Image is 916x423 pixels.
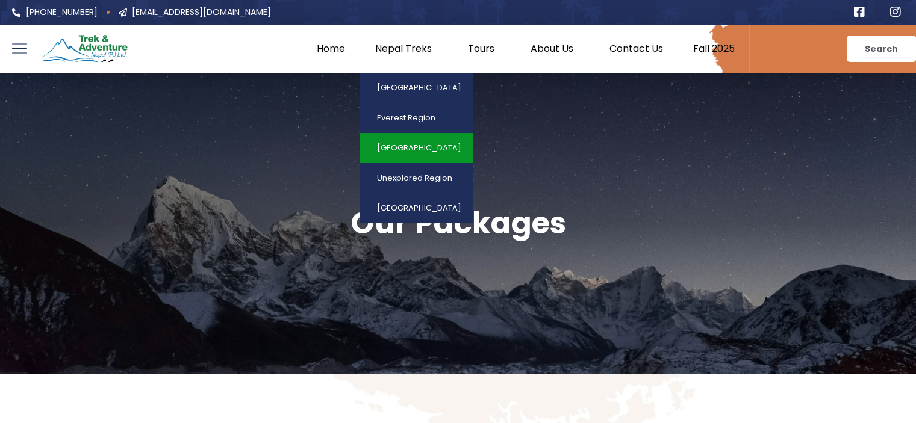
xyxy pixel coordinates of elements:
ul: Nepal Treks [360,73,473,223]
a: [GEOGRAPHIC_DATA] [360,133,473,163]
img: Trek & Adventure Nepal [39,32,129,66]
span: [EMAIL_ADDRESS][DOMAIN_NAME] [129,6,271,19]
a: Contact Us [594,43,678,55]
span: [PHONE_NUMBER] [23,6,98,19]
a: Home [301,43,360,55]
a: Unexplored Region [360,163,473,193]
a: Tours [452,43,515,55]
a: Fall 2025 [678,43,749,55]
h1: Our Packages [52,205,865,241]
a: Nepal Treks [360,43,452,55]
nav: Menu [167,43,750,55]
a: [GEOGRAPHIC_DATA] [360,193,473,223]
span: Search [865,45,898,53]
a: Everest Region [360,103,473,133]
a: Search [847,36,916,62]
a: [GEOGRAPHIC_DATA] [360,73,473,103]
a: About Us [515,43,594,55]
